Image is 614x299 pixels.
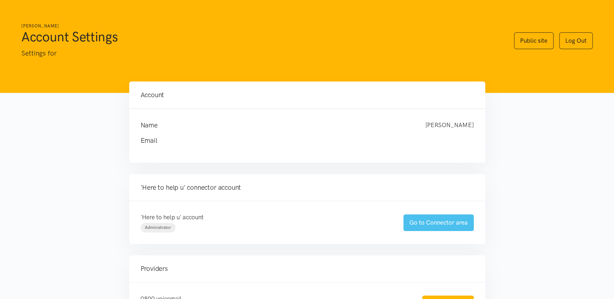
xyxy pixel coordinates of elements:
[559,32,593,49] a: Log Out
[21,23,500,30] h6: [PERSON_NAME]
[141,120,411,130] h4: Name
[403,214,474,231] a: Go to Connector area
[514,32,553,49] a: Public site
[418,120,481,130] div: [PERSON_NAME]
[141,264,474,274] h4: Providers
[145,225,171,230] span: Administrator
[21,48,500,59] p: Settings for
[141,90,474,100] h4: Account
[141,136,460,146] h4: Email
[141,213,389,222] p: 'Here to help u' account
[21,28,500,45] h1: Account Settings
[141,183,474,193] h4: 'Here to help u' connector account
